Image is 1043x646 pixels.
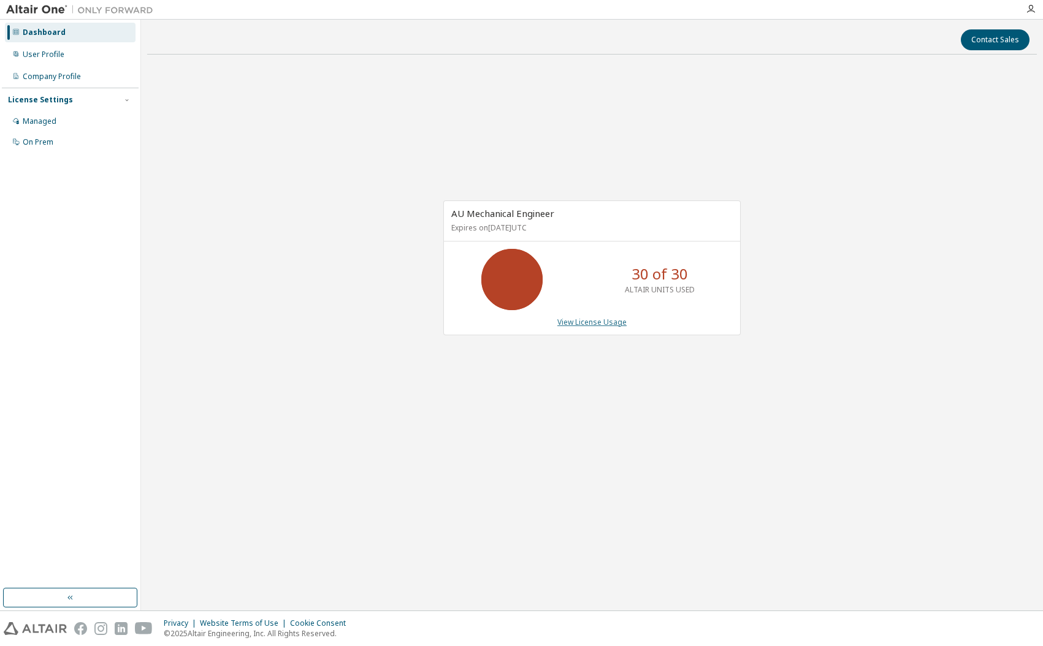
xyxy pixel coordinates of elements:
[625,284,695,295] p: ALTAIR UNITS USED
[290,618,353,628] div: Cookie Consent
[8,95,73,105] div: License Settings
[115,622,128,635] img: linkedin.svg
[557,317,627,327] a: View License Usage
[23,137,53,147] div: On Prem
[23,72,81,82] div: Company Profile
[961,29,1030,50] button: Contact Sales
[94,622,107,635] img: instagram.svg
[4,622,67,635] img: altair_logo.svg
[23,50,64,59] div: User Profile
[632,264,688,284] p: 30 of 30
[200,618,290,628] div: Website Terms of Use
[6,4,159,16] img: Altair One
[164,628,353,639] p: © 2025 Altair Engineering, Inc. All Rights Reserved.
[23,116,56,126] div: Managed
[74,622,87,635] img: facebook.svg
[23,28,66,37] div: Dashboard
[451,222,730,233] p: Expires on [DATE] UTC
[164,618,200,628] div: Privacy
[451,207,554,219] span: AU Mechanical Engineer
[135,622,153,635] img: youtube.svg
